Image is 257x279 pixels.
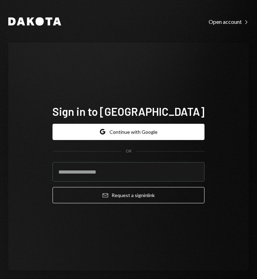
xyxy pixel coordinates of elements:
[209,18,249,25] a: Open account
[53,187,204,203] button: Request a signinlink
[53,124,204,140] button: Continue with Google
[53,104,204,118] h1: Sign in to [GEOGRAPHIC_DATA]
[126,148,132,154] div: OR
